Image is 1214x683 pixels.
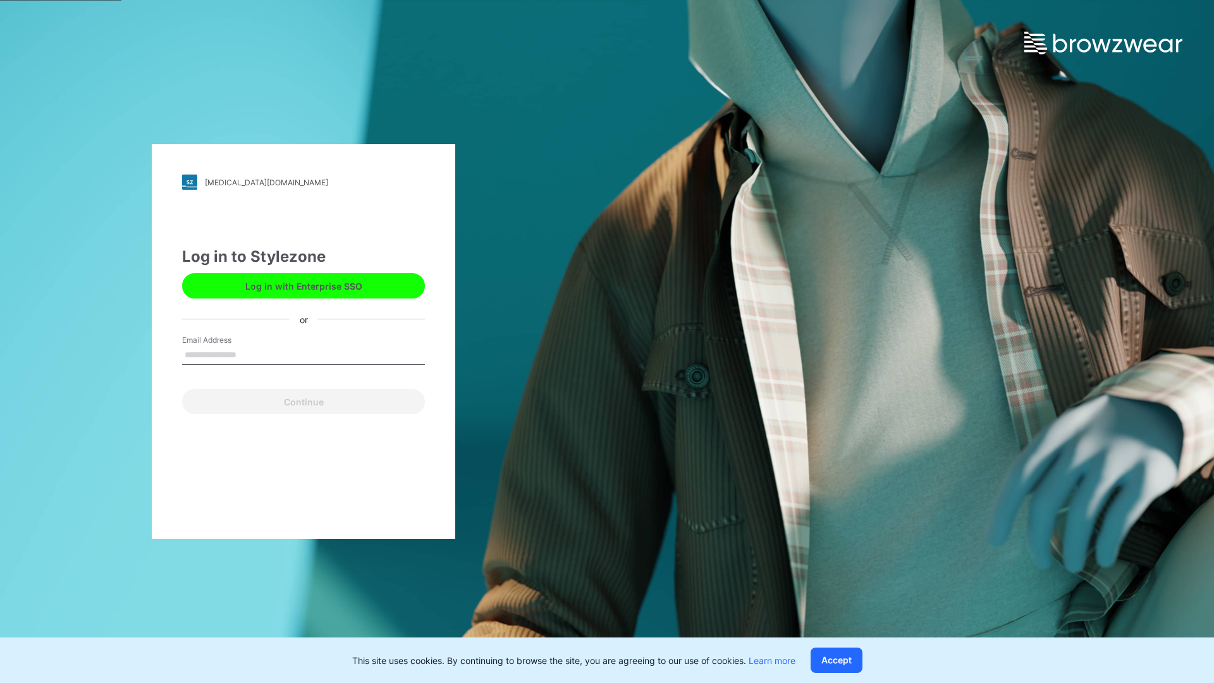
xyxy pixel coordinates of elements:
[182,245,425,268] div: Log in to Stylezone
[290,312,318,326] div: or
[182,175,197,190] img: stylezone-logo.562084cfcfab977791bfbf7441f1a819.svg
[182,273,425,298] button: Log in with Enterprise SSO
[182,335,271,346] label: Email Address
[352,654,795,667] p: This site uses cookies. By continuing to browse the site, you are agreeing to our use of cookies.
[1024,32,1182,54] img: browzwear-logo.e42bd6dac1945053ebaf764b6aa21510.svg
[205,178,328,187] div: [MEDICAL_DATA][DOMAIN_NAME]
[182,175,425,190] a: [MEDICAL_DATA][DOMAIN_NAME]
[811,648,862,673] button: Accept
[749,655,795,666] a: Learn more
